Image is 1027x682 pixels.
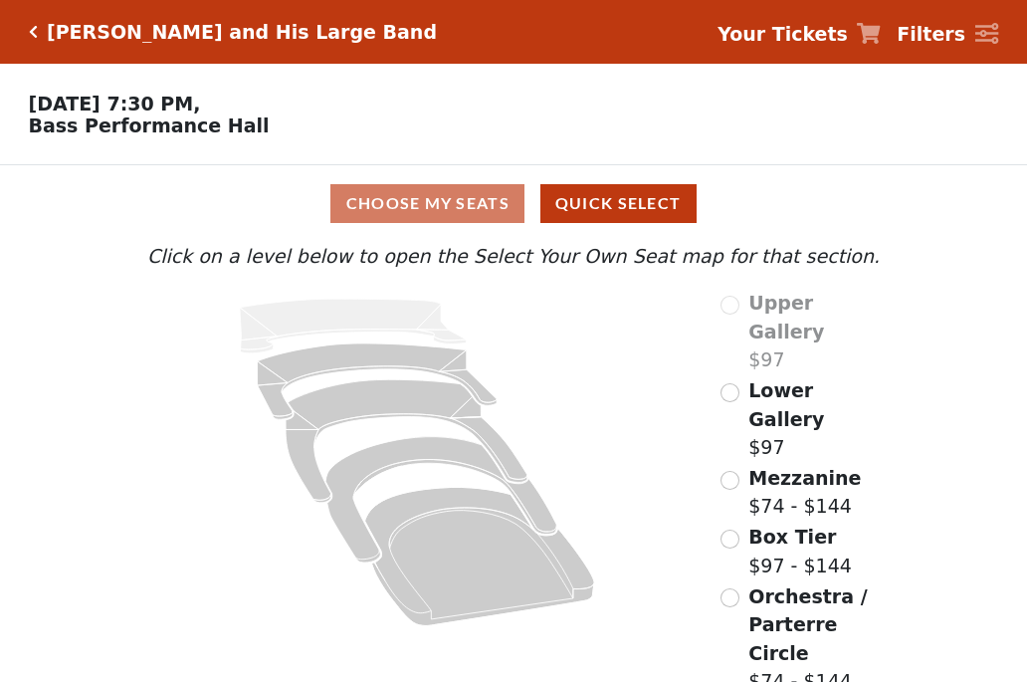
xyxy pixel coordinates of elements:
span: Upper Gallery [748,292,824,342]
button: Quick Select [540,184,697,223]
label: $97 - $144 [748,523,852,579]
a: Your Tickets [718,20,881,49]
a: Click here to go back to filters [29,25,38,39]
p: Click on a level below to open the Select Your Own Seat map for that section. [142,242,885,271]
span: Orchestra / Parterre Circle [748,585,867,664]
strong: Filters [897,23,965,45]
span: Mezzanine [748,467,861,489]
a: Filters [897,20,998,49]
label: $97 [748,289,885,374]
strong: Your Tickets [718,23,848,45]
path: Lower Gallery - Seats Available: 245 [258,343,498,419]
label: $97 [748,376,885,462]
path: Orchestra / Parterre Circle - Seats Available: 24 [365,488,595,626]
h5: [PERSON_NAME] and His Large Band [47,21,437,44]
path: Upper Gallery - Seats Available: 0 [240,299,467,353]
label: $74 - $144 [748,464,861,521]
span: Lower Gallery [748,379,824,430]
span: Box Tier [748,526,836,548]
